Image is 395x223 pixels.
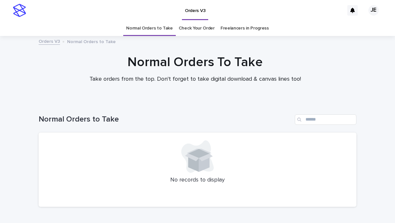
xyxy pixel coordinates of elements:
[13,4,26,17] img: stacker-logo-s-only.png
[368,5,379,16] div: JE
[36,54,354,70] h1: Normal Orders To Take
[179,21,215,36] a: Check Your Order
[221,21,269,36] a: Freelancers in Progress
[67,38,116,45] p: Normal Orders to Take
[39,37,60,45] a: Orders V3
[66,76,325,83] p: Take orders from the top. Don't forget to take digital download & canvas lines too!
[295,114,356,125] input: Search
[46,177,349,184] p: No records to display
[39,115,292,124] h1: Normal Orders to Take
[126,21,173,36] a: Normal Orders to Take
